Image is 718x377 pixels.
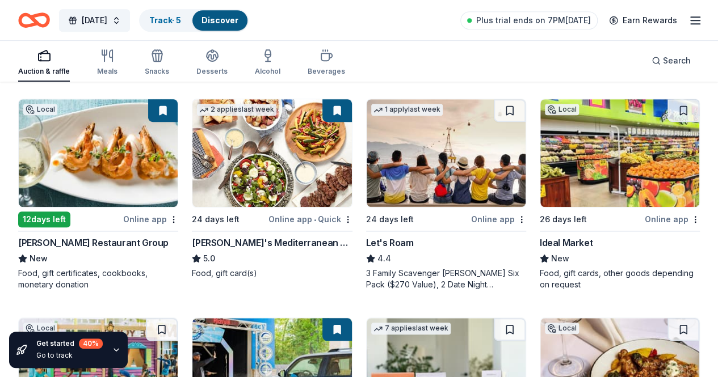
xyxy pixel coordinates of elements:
[97,67,117,76] div: Meals
[18,44,70,82] button: Auction & raffle
[471,212,526,226] div: Online app
[540,236,593,249] div: Ideal Market
[192,99,352,279] a: Image for Taziki's Mediterranean Cafe2 applieslast week24 days leftOnline app•Quick[PERSON_NAME]'...
[79,338,103,349] div: 40 %
[139,9,249,32] button: Track· 5Discover
[645,212,700,226] div: Online app
[36,351,103,360] div: Go to track
[145,44,169,82] button: Snacks
[203,252,215,265] span: 5.0
[367,99,526,207] img: Image for Let's Roam
[201,15,238,25] a: Discover
[663,54,691,67] span: Search
[540,99,699,207] img: Image for Ideal Market
[197,104,276,116] div: 2 applies last week
[18,236,169,249] div: [PERSON_NAME] Restaurant Group
[18,211,70,227] div: 12 days left
[19,99,178,207] img: Image for Ralph Brennan Restaurant Group
[23,104,57,115] div: Local
[97,44,117,82] button: Meals
[30,252,48,265] span: New
[255,67,280,76] div: Alcohol
[192,213,240,226] div: 24 days left
[366,213,414,226] div: 24 days left
[460,11,598,29] a: Plus trial ends on 7PM[DATE]
[540,268,700,290] div: Food, gift cards, other goods depending on request
[643,49,700,72] button: Search
[377,252,391,265] span: 4.4
[145,67,169,76] div: Snacks
[82,14,107,27] span: [DATE]
[59,9,130,32] button: [DATE]
[476,14,591,27] span: Plus trial ends on 7PM[DATE]
[551,252,569,265] span: New
[602,10,684,31] a: Earn Rewards
[18,67,70,76] div: Auction & raffle
[192,99,351,207] img: Image for Taziki's Mediterranean Cafe
[371,104,443,116] div: 1 apply last week
[192,268,352,279] div: Food, gift card(s)
[371,323,451,334] div: 7 applies last week
[545,323,579,334] div: Local
[255,44,280,82] button: Alcohol
[36,338,103,349] div: Get started
[18,7,50,33] a: Home
[18,99,178,290] a: Image for Ralph Brennan Restaurant GroupLocal12days leftOnline app[PERSON_NAME] Restaurant GroupN...
[366,268,526,290] div: 3 Family Scavenger [PERSON_NAME] Six Pack ($270 Value), 2 Date Night Scavenger [PERSON_NAME] Two ...
[308,67,345,76] div: Beverages
[366,99,526,290] a: Image for Let's Roam1 applylast week24 days leftOnline appLet's Roam4.43 Family Scavenger [PERSON...
[540,213,587,226] div: 26 days left
[308,44,345,82] button: Beverages
[545,104,579,115] div: Local
[123,212,178,226] div: Online app
[192,236,352,249] div: [PERSON_NAME]'s Mediterranean Cafe
[196,44,228,82] button: Desserts
[149,15,181,25] a: Track· 5
[196,67,228,76] div: Desserts
[366,236,414,249] div: Let's Roam
[314,215,316,224] span: •
[540,99,700,290] a: Image for Ideal MarketLocal26 days leftOnline appIdeal MarketNewFood, gift cards, other goods dep...
[268,212,352,226] div: Online app Quick
[18,268,178,290] div: Food, gift certificates, cookbooks, monetary donation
